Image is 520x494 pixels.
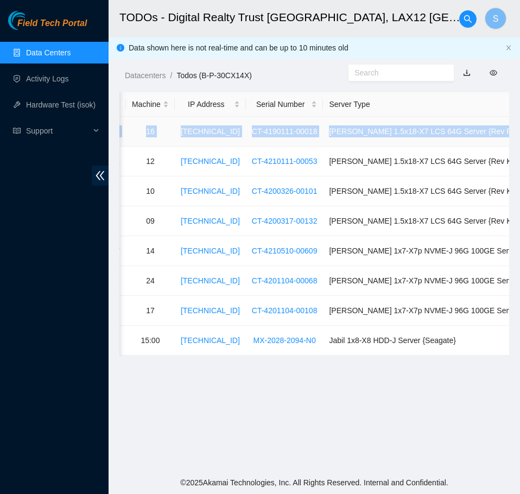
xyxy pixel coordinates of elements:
[252,306,318,315] a: CT-4201104-00108
[26,120,90,142] span: Support
[84,127,120,136] a: C3.02.D11
[505,45,512,52] button: close
[13,127,21,135] span: read
[109,471,520,494] footer: © 2025 Akamai Technologies, Inc. All Rights Reserved. Internal and Confidential.
[354,67,439,79] input: Search
[490,69,497,77] span: eye
[26,74,69,83] a: Activity Logs
[84,246,120,255] a: C3.02.D17
[252,246,318,255] a: CT-4210510-00609
[460,15,476,23] span: search
[84,276,119,285] a: C3.02.A13
[26,100,96,109] a: Hardware Test (isok)
[181,127,240,136] a: [TECHNICAL_ID]
[26,48,71,57] a: Data Centers
[176,71,252,80] a: Todos (B-P-30CX14X)
[126,176,175,206] td: 10
[92,166,109,186] span: double-left
[181,157,240,166] a: [TECHNICAL_ID]
[126,326,175,356] td: 15:00
[126,296,175,326] td: 17
[505,45,512,51] span: close
[126,236,175,266] td: 14
[125,71,166,80] a: Datacenters
[485,8,506,29] button: S
[252,276,318,285] a: CT-4201104-00068
[126,147,175,176] td: 12
[126,206,175,236] td: 09
[181,306,240,315] a: [TECHNICAL_ID]
[84,306,119,315] a: C3.02.A13
[181,217,240,225] a: [TECHNICAL_ID]
[17,18,87,29] span: Field Tech Portal
[455,64,479,81] button: download
[252,217,318,225] a: CT-4200317-00132
[252,127,318,136] a: CT-4190111-00018
[493,12,499,26] span: S
[181,276,240,285] a: [TECHNICAL_ID]
[253,336,316,345] a: MX-2028-2094-N0
[8,11,55,30] img: Akamai Technologies
[459,10,477,28] button: search
[463,68,471,77] a: download
[252,187,318,195] a: CT-4200326-00101
[126,117,175,147] td: 16
[84,157,120,166] a: C3.02.D12
[181,246,240,255] a: [TECHNICAL_ID]
[126,266,175,296] td: 24
[181,187,240,195] a: [TECHNICAL_ID]
[252,157,318,166] a: CT-4210111-00053
[8,20,87,34] a: Akamai TechnologiesField Tech Portal
[170,71,172,80] span: /
[181,336,240,345] a: [TECHNICAL_ID]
